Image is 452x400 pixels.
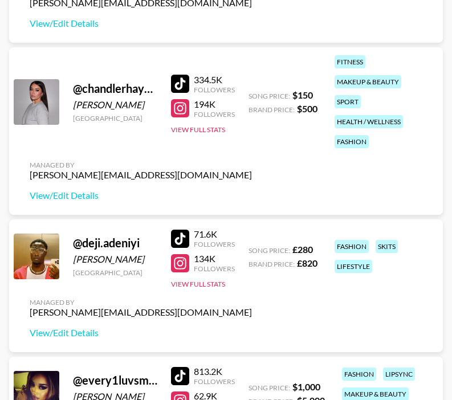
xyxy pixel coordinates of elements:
button: View Full Stats [171,280,225,288]
a: View/Edit Details [30,327,252,338]
span: Song Price: [249,92,290,100]
span: Brand Price: [249,260,295,268]
div: fitness [335,55,365,68]
div: [GEOGRAPHIC_DATA] [73,114,157,123]
div: Followers [194,85,235,94]
div: @ every1luvsmia._ [73,373,157,387]
div: [PERSON_NAME][EMAIL_ADDRESS][DOMAIN_NAME] [30,307,252,318]
div: sport [335,95,361,108]
span: Song Price: [249,383,290,392]
div: Followers [194,240,235,248]
span: Brand Price: [249,105,295,114]
strong: £ 280 [292,244,313,255]
strong: $ 150 [292,89,313,100]
button: View Full Stats [171,125,225,134]
div: health / wellness [335,115,403,128]
div: @ chandlerhayden [73,81,157,96]
div: 134K [194,253,235,264]
div: Followers [194,377,235,386]
div: skits [376,240,398,253]
div: 194K [194,99,235,110]
strong: £ 820 [297,258,317,268]
strong: $ 1,000 [292,381,320,392]
span: Song Price: [249,246,290,255]
div: fashion [335,240,369,253]
div: Managed By [30,298,252,307]
div: Managed By [30,161,252,169]
div: lifestyle [335,260,372,273]
strong: $ 500 [297,103,317,114]
div: fashion [342,368,376,381]
a: View/Edit Details [30,190,252,201]
div: @ deji.adeniyi [73,236,157,250]
div: [PERSON_NAME] [73,254,157,265]
div: [PERSON_NAME] [73,99,157,111]
div: lipsync [383,368,415,381]
div: Followers [194,264,235,273]
div: 813.2K [194,366,235,377]
div: fashion [335,135,369,148]
div: 71.6K [194,228,235,240]
div: 334.5K [194,74,235,85]
a: View/Edit Details [30,18,252,29]
div: [PERSON_NAME][EMAIL_ADDRESS][DOMAIN_NAME] [30,169,252,181]
div: [GEOGRAPHIC_DATA] [73,268,157,277]
div: Followers [194,110,235,119]
div: makeup & beauty [335,75,401,88]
